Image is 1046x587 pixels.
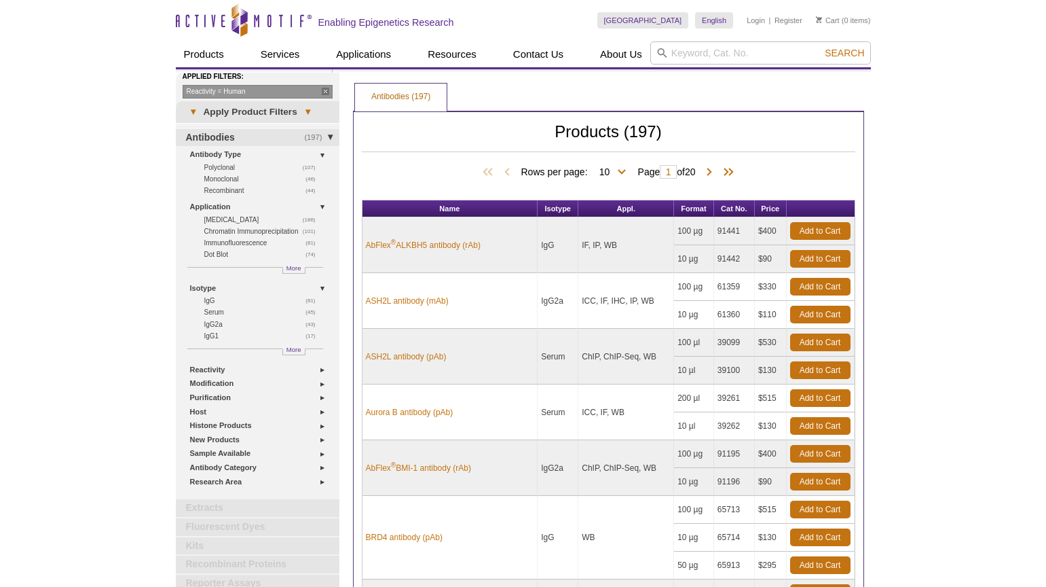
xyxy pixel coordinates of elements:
a: Add to Cart [790,445,851,463]
td: 65714 [714,524,755,552]
td: WB [578,496,674,580]
span: More [286,262,301,274]
a: Add to Cart [790,250,851,268]
sup: ® [391,238,396,246]
a: Recombinant Proteins [176,556,339,573]
a: Add to Cart [790,417,851,435]
a: (45)Serum [204,306,323,318]
th: Isotype [538,200,578,217]
td: 39100 [714,357,755,385]
a: Kits [176,537,339,555]
li: (0 items) [816,12,871,29]
td: 100 µg [674,440,714,468]
td: 100 µg [674,273,714,301]
td: $295 [755,552,787,580]
td: $130 [755,412,787,440]
td: 39262 [714,412,755,440]
a: Add to Cart [790,556,851,574]
td: $110 [755,301,787,329]
a: (74)Dot Blot [204,249,323,260]
a: Research Area [190,475,331,489]
span: Search [825,48,864,58]
span: (44) [305,185,322,196]
a: Application [190,200,331,214]
span: (17) [305,330,322,342]
td: 10 µg [674,524,714,552]
td: $90 [755,245,787,273]
a: (43)IgG2a [204,319,323,330]
span: (46) [305,173,322,185]
a: AbFlex®BMI-1 antibody (rAb) [366,462,471,474]
input: Keyword, Cat. No. [650,41,871,65]
td: $515 [755,385,787,412]
a: Add to Cart [790,389,851,407]
a: Add to Cart [790,361,851,379]
th: Price [755,200,787,217]
a: Aurora B antibody (pAb) [366,406,453,419]
a: Add to Cart [790,306,851,323]
td: $330 [755,273,787,301]
span: (45) [305,306,322,318]
a: Add to Cart [790,529,851,546]
td: 65713 [714,496,755,524]
span: (197) [304,129,329,147]
a: Products [176,41,232,67]
td: 91195 [714,440,755,468]
td: Serum [538,385,578,440]
a: (81)IgG [204,295,323,306]
th: Format [674,200,714,217]
a: Host [190,405,331,419]
span: (101) [303,226,323,237]
td: ChIP, ChIP-Seq, WB [578,440,674,496]
a: Antibodies (197) [355,84,447,111]
td: 61359 [714,273,755,301]
a: (197)Antibodies [176,129,339,147]
a: Add to Cart [790,334,851,351]
a: Add to Cart [790,501,851,518]
img: Your Cart [816,16,822,23]
span: First Page [480,166,500,179]
a: Applications [328,41,399,67]
li: | [769,12,771,29]
span: (186) [303,214,323,226]
a: Login [747,16,765,25]
a: Purification [190,391,331,405]
th: Cat No. [714,200,755,217]
span: (74) [305,249,322,260]
td: IgG2a [538,440,578,496]
td: 100 µl [674,329,714,357]
span: ▾ [297,106,318,118]
a: New Products [190,433,331,447]
td: 65913 [714,552,755,580]
td: $130 [755,357,787,385]
a: Add to Cart [790,473,851,491]
span: Last Page [716,166,736,179]
td: IgG2a [538,273,578,329]
a: Add to Cart [790,222,851,240]
a: ASH2L antibody (mAb) [366,295,449,307]
a: More [282,267,305,274]
a: (101)Chromatin Immunoprecipitation [204,226,323,237]
span: Rows per page: [521,164,631,178]
td: IgG [538,496,578,580]
span: (43) [305,319,322,330]
td: 10 µg [674,245,714,273]
h4: Applied Filters: [183,73,339,82]
a: ▾Apply Product Filters▾ [176,101,339,123]
span: ▾ [183,106,204,118]
a: Register [774,16,802,25]
td: $400 [755,440,787,468]
td: $400 [755,217,787,245]
a: More [282,349,305,355]
td: ICC, IF, WB [578,385,674,440]
a: Contact Us [505,41,572,67]
a: (17)IgG1 [204,330,323,342]
td: 100 µg [674,217,714,245]
span: Next Page [703,166,716,179]
span: Page of [631,165,703,179]
span: (107) [303,162,323,173]
td: 10 µl [674,412,714,440]
td: $530 [755,329,787,357]
a: Sample Available [190,446,331,461]
td: IF, IP, WB [578,217,674,273]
